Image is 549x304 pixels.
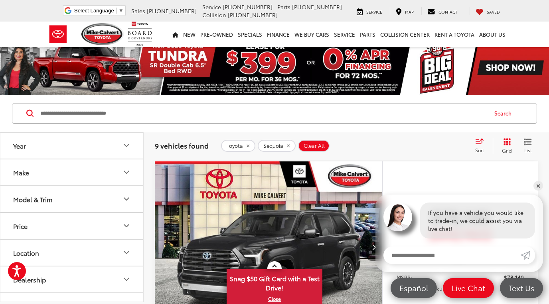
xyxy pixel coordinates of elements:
a: Pre-Owned [198,22,235,47]
a: Home [170,22,181,47]
div: Price [122,221,131,230]
a: Submit [521,246,535,264]
a: WE BUY CARS [292,22,332,47]
a: Rent a Toyota [432,22,477,47]
button: PricePrice [0,213,144,239]
button: LocationLocation [0,240,144,266]
div: Year [122,141,131,150]
div: Make [13,169,29,176]
span: ​ [116,8,117,14]
span: [PHONE_NUMBER] [147,7,197,15]
div: Dealership [122,274,131,284]
span: Live Chat [448,283,489,293]
span: List [524,147,532,153]
button: DealershipDealership [0,266,144,292]
div: If you have a vehicle you would like to trade-in, we could assist you via live chat! [420,203,535,238]
span: Saved [487,9,500,15]
span: [PHONE_NUMBER] [292,3,342,11]
a: Specials [235,22,265,47]
a: Service [332,22,357,47]
a: Contact [421,7,463,15]
div: Model & Trim [122,194,131,204]
button: Search [487,103,523,123]
button: YearYear [0,133,144,159]
a: My Saved Vehicles [470,7,506,15]
a: Finance [265,22,292,47]
span: Grid [502,147,512,154]
button: remove Toyota [221,140,255,152]
img: Toyota [43,21,73,47]
span: Map [405,9,414,15]
a: Parts [357,22,378,47]
span: Snag $50 Gift Card with a Test Drive! [227,270,322,294]
button: Grid View [493,138,518,154]
button: remove Sequoia [258,140,296,152]
span: Toyota [227,143,243,149]
div: Location [13,249,39,256]
span: Service [202,3,221,11]
button: List View [518,138,538,154]
img: Agent profile photo [383,203,412,231]
img: Mike Calvert Toyota [81,23,124,45]
span: 9 vehicles found [155,141,209,150]
span: $78,140 [504,273,524,281]
span: Contact [438,9,457,15]
span: Service [366,9,382,15]
div: Price [13,222,28,230]
a: Collision Center [378,22,432,47]
button: Select sort value [471,138,493,154]
a: Service [351,7,388,15]
span: Español [395,283,432,293]
span: Text Us [505,283,538,293]
span: Select Language [74,8,114,14]
span: Parts [277,3,290,11]
a: Live Chat [443,278,494,298]
input: Enter your message [383,246,521,264]
button: MakeMake [0,159,144,185]
a: Map [390,7,420,15]
button: Clear All [298,140,330,152]
input: Search by Make, Model, or Keyword [39,104,487,123]
div: Dealership [13,276,46,283]
div: Year [13,142,26,149]
div: Make [122,167,131,177]
span: MSRP: [397,273,412,281]
a: Text Us [500,278,543,298]
span: [PHONE_NUMBER] [223,3,273,11]
div: Location [122,248,131,257]
span: Sequoia [263,143,283,149]
span: Sort [475,147,484,153]
span: [PHONE_NUMBER] [228,11,278,19]
span: ▼ [118,8,124,14]
button: Model & TrimModel & Trim [0,186,144,212]
button: Next image [366,233,382,261]
span: Sales [131,7,145,15]
div: Model & Trim [13,195,52,203]
a: Select Language​ [74,8,124,14]
span: Collision [202,11,226,19]
a: New [181,22,198,47]
a: About Us [477,22,508,47]
a: Español [391,278,437,298]
span: Clear All [304,143,325,149]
